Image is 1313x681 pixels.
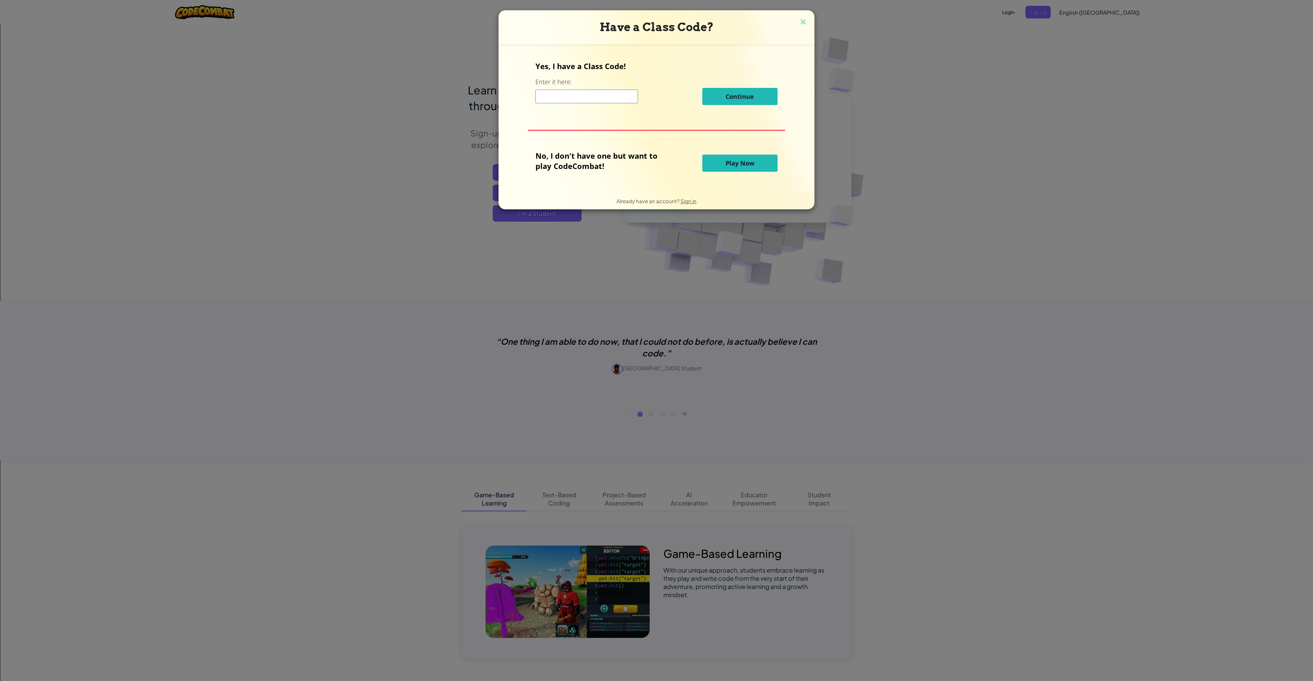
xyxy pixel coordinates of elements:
[535,150,668,171] p: No, I don't have one but want to play CodeCombat!
[3,40,1310,46] div: Rename
[3,3,1310,9] div: Sort A > Z
[702,155,778,172] button: Play Now
[3,46,1310,52] div: Move To ...
[726,92,754,101] span: Continue
[600,20,714,34] span: Have a Class Code?
[3,15,1310,21] div: Move To ...
[535,78,572,86] label: Enter it here:
[3,27,1310,34] div: Options
[3,21,1310,27] div: Delete
[616,198,680,204] span: Already have an account?
[535,61,777,71] p: Yes, I have a Class Code!
[3,34,1310,40] div: Sign out
[3,9,1310,15] div: Sort New > Old
[702,88,778,105] button: Continue
[726,159,754,167] span: Play Now
[680,198,697,204] a: Sign in
[799,17,808,27] img: close icon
